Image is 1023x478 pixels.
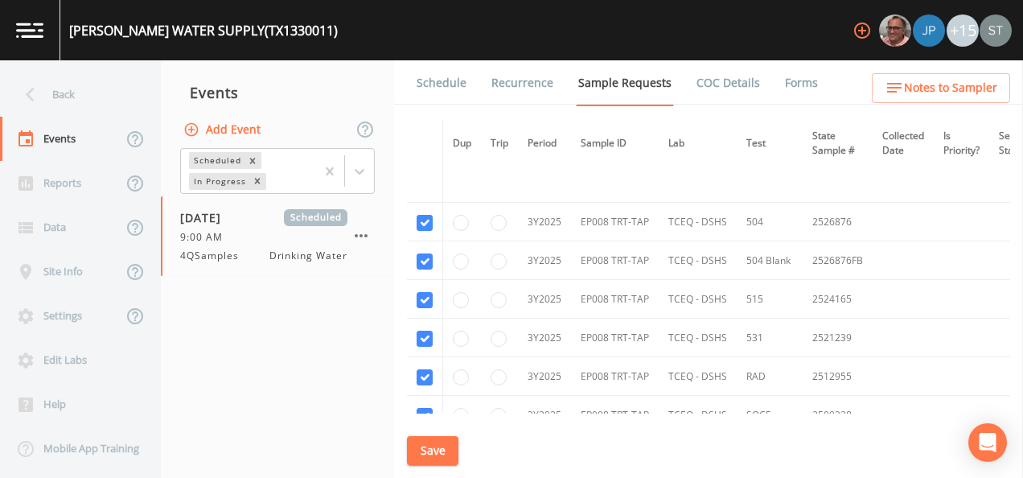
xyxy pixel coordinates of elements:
td: RAD [737,357,803,396]
td: TCEQ - DSHS [659,357,737,396]
span: Scheduled [284,209,347,226]
td: 3Y2025 [518,280,571,319]
div: Events [161,72,394,113]
th: Trip [481,119,518,168]
span: 9:00 AM [180,230,232,245]
th: Collected Date [873,119,934,168]
span: Drinking Water [269,249,347,263]
span: 4QSamples [180,249,249,263]
td: TCEQ - DSHS [659,396,737,435]
th: Period [518,119,571,168]
a: COC Details [694,60,762,105]
button: Notes to Sampler [872,73,1010,103]
td: 3Y2025 [518,203,571,241]
span: [DATE] [180,209,232,226]
td: TCEQ - DSHS [659,241,737,280]
td: EP008 TRT-TAP [571,396,659,435]
td: 3Y2025 [518,396,571,435]
span: Notes to Sampler [904,78,997,98]
td: TCEQ - DSHS [659,203,737,241]
div: Open Intercom Messenger [968,423,1007,462]
th: Sample ID [571,119,659,168]
td: 504 Blank [737,241,803,280]
div: [PERSON_NAME] WATER SUPPLY (TX1330011) [69,21,338,40]
th: Test [737,119,803,168]
td: TCEQ - DSHS [659,280,737,319]
td: EP008 TRT-TAP [571,241,659,280]
img: c0670e89e469b6405363224a5fca805c [980,14,1012,47]
button: Add Event [180,115,267,145]
td: 2526876 [803,203,873,241]
div: Joshua gere Paul [912,14,946,47]
td: 3Y2025 [518,241,571,280]
div: Remove Scheduled [244,152,261,169]
td: 3Y2025 [518,319,571,357]
td: 2512955 [803,357,873,396]
div: Scheduled [189,152,244,169]
th: State Sample # [803,119,873,168]
td: EP008 TRT-TAP [571,319,659,357]
div: Remove In Progress [249,173,266,190]
td: EP008 TRT-TAP [571,357,659,396]
div: +15 [947,14,979,47]
td: EP008 TRT-TAP [571,280,659,319]
td: 2521239 [803,319,873,357]
a: [DATE]Scheduled9:00 AM4QSamplesDrinking Water [161,196,394,277]
td: 515 [737,280,803,319]
td: SOC5 [737,396,803,435]
a: Schedule [414,60,469,105]
div: In Progress [189,173,249,190]
th: Lab [659,119,737,168]
td: 2524165 [803,280,873,319]
a: Forms [783,60,820,105]
a: Recurrence [489,60,556,105]
button: Save [407,436,458,466]
td: EP008 TRT-TAP [571,203,659,241]
td: 3Y2025 [518,357,571,396]
td: TCEQ - DSHS [659,319,737,357]
th: Is Priority? [934,119,989,168]
img: 41241ef155101aa6d92a04480b0d0000 [913,14,945,47]
a: Sample Requests [576,60,674,106]
img: e2d790fa78825a4bb76dcb6ab311d44c [879,14,911,47]
img: logo [16,23,43,38]
div: Mike Franklin [878,14,912,47]
td: 2526876FB [803,241,873,280]
th: Dup [443,119,482,168]
td: 2509328 [803,396,873,435]
td: 531 [737,319,803,357]
td: 504 [737,203,803,241]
